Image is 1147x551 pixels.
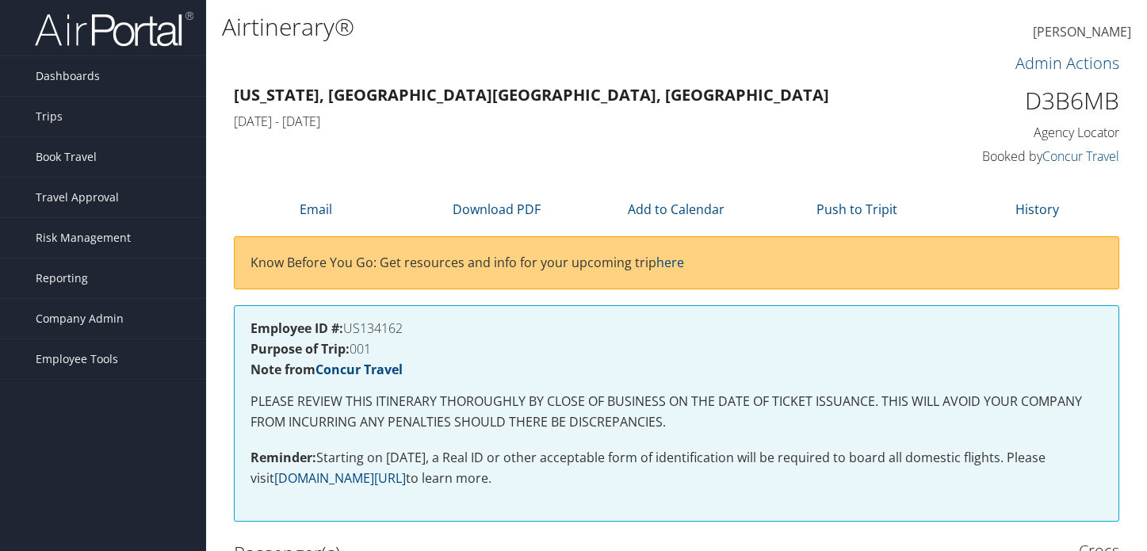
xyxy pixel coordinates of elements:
[36,339,118,379] span: Employee Tools
[36,97,63,136] span: Trips
[1033,8,1131,57] a: [PERSON_NAME]
[36,218,131,258] span: Risk Management
[916,147,1119,165] h4: Booked by
[656,254,684,271] a: here
[250,342,1103,355] h4: 001
[36,137,97,177] span: Book Travel
[234,113,892,130] h4: [DATE] - [DATE]
[250,361,403,378] strong: Note from
[222,10,828,44] h1: Airtinerary®
[250,449,316,466] strong: Reminder:
[234,84,829,105] strong: [US_STATE], [GEOGRAPHIC_DATA] [GEOGRAPHIC_DATA], [GEOGRAPHIC_DATA]
[1015,201,1059,218] a: History
[628,201,725,218] a: Add to Calendar
[36,178,119,217] span: Travel Approval
[250,322,1103,335] h4: US134162
[1015,52,1119,74] a: Admin Actions
[250,320,343,337] strong: Employee ID #:
[816,201,897,218] a: Push to Tripit
[250,253,1103,274] p: Know Before You Go: Get resources and info for your upcoming trip
[274,469,406,487] a: [DOMAIN_NAME][URL]
[36,258,88,298] span: Reporting
[36,56,100,96] span: Dashboards
[916,124,1119,141] h4: Agency Locator
[453,201,541,218] a: Download PDF
[916,84,1119,117] h1: D3B6MB
[250,448,1103,488] p: Starting on [DATE], a Real ID or other acceptable form of identification will be required to boar...
[36,299,124,339] span: Company Admin
[315,361,403,378] a: Concur Travel
[1033,23,1131,40] span: [PERSON_NAME]
[300,201,332,218] a: Email
[250,340,350,358] strong: Purpose of Trip:
[35,10,193,48] img: airportal-logo.png
[250,392,1103,432] p: PLEASE REVIEW THIS ITINERARY THOROUGHLY BY CLOSE OF BUSINESS ON THE DATE OF TICKET ISSUANCE. THIS...
[1042,147,1119,165] a: Concur Travel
